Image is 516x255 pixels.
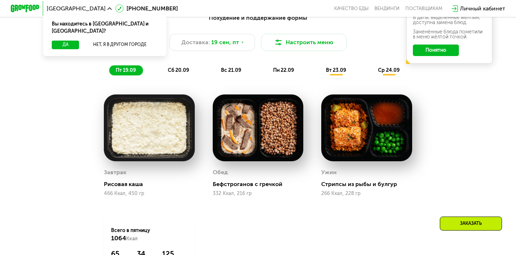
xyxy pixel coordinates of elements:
[104,167,126,178] div: Завтрак
[221,67,241,73] span: вс 21.09
[104,181,201,188] div: Рисовая каша
[181,38,210,47] span: Доставка:
[116,67,136,73] span: пт 19.09
[82,41,157,49] button: Нет, я в другом городе
[211,38,239,47] span: 19 сен, пт
[326,67,346,73] span: вт 23.09
[321,181,418,188] div: Стрипсы из рыбы и булгур
[378,67,400,73] span: ср 24.09
[321,191,412,196] div: 266 Ккал, 228 гр
[126,236,138,242] span: Ккал
[334,6,369,11] a: Качество еды
[261,34,347,51] button: Настроить меню
[104,191,195,196] div: 466 Ккал, 450 гр
[405,6,442,11] div: поставщикам
[52,41,79,49] button: Да
[413,15,486,25] div: В даты, выделенные желтым, доступна замена блюд.
[111,227,188,243] div: Всего в пятницу
[168,67,189,73] span: сб 20.09
[413,29,486,40] div: Заменённые блюда пометили в меню жёлтой точкой.
[213,181,309,188] div: Бефстроганов с гречкой
[46,14,470,23] div: Похудение и поддержание формы
[374,6,400,11] a: Вендинги
[115,4,178,13] a: [PHONE_NUMBER]
[111,234,126,242] span: 1064
[43,15,166,41] div: Вы находитесь в [GEOGRAPHIC_DATA] и [GEOGRAPHIC_DATA]?
[321,167,337,178] div: Ужин
[213,167,228,178] div: Обед
[413,45,459,56] button: Понятно
[47,6,106,11] span: [GEOGRAPHIC_DATA]
[213,191,304,196] div: 332 Ккал, 216 гр
[440,217,502,231] div: Заказать
[460,4,505,13] div: Личный кабинет
[273,67,294,73] span: пн 22.09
